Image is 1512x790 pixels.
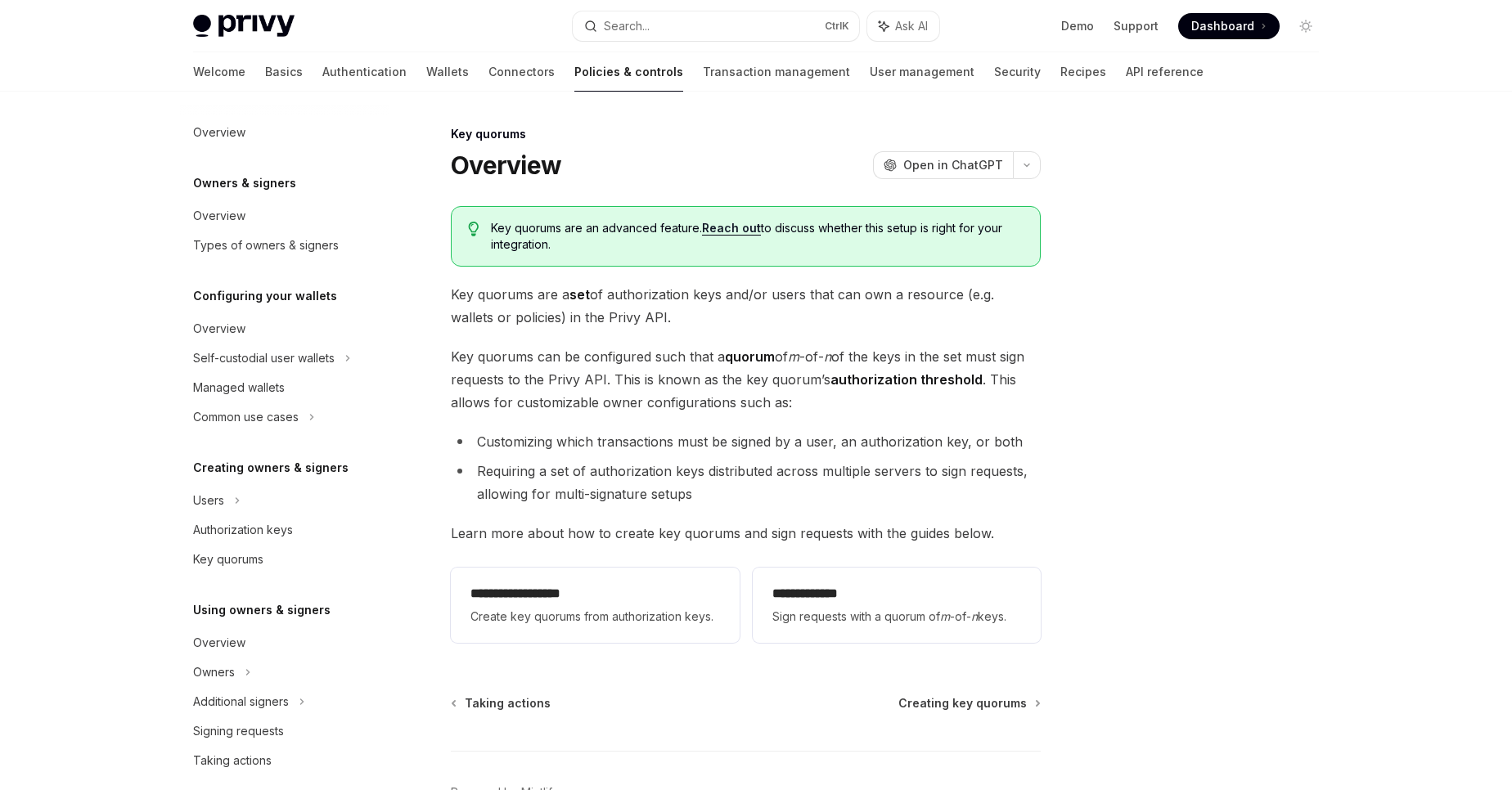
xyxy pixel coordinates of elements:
a: Welcome [193,52,245,92]
img: light logo [193,15,295,38]
span: Sign requests with a quorum of -of- keys. [772,607,1021,626]
a: Security [994,52,1041,92]
span: Dashboard [1191,18,1254,34]
div: Overview [193,319,245,339]
span: Ctrl K [825,20,849,33]
strong: authorization threshold [830,371,983,388]
div: Types of owners & signers [193,236,339,255]
h5: Using owners & signers [193,600,331,620]
a: Overview [180,118,389,147]
div: Additional signers [193,692,289,711]
a: Reach out [702,221,761,236]
button: Search...CtrlK [573,11,859,41]
div: Overview [193,123,245,142]
button: Ask AI [867,11,939,41]
a: Overview [180,201,389,231]
div: Key quorums [193,550,263,569]
div: Owners [193,662,235,682]
span: Open in ChatGPT [903,157,1003,173]
a: Managed wallets [180,373,389,402]
a: Creating key quorums [898,695,1039,711]
span: Creating key quorums [898,695,1027,711]
span: Key quorums can be configured such that a of -of- of the keys in the set must sign requests to th... [451,345,1041,414]
a: Taking actions [180,746,389,775]
a: Taking actions [452,695,551,711]
div: Overview [193,633,245,653]
div: Users [193,491,224,510]
a: Signing requests [180,716,389,746]
span: Create key quorums from authorization keys. [470,607,719,626]
em: n [971,609,978,623]
div: Authorization keys [193,520,293,540]
a: Wallets [426,52,469,92]
a: Support [1114,18,1159,34]
a: Key quorums [180,545,389,574]
div: Common use cases [193,407,299,427]
em: m [788,348,799,365]
button: Open in ChatGPT [873,151,1013,179]
a: Transaction management [703,52,850,92]
h5: Configuring your wallets [193,286,337,306]
h1: Overview [451,150,561,180]
li: Customizing which transactions must be signed by a user, an authorization key, or both [451,430,1041,453]
h5: Owners & signers [193,173,296,193]
strong: set [569,286,590,303]
div: Search... [604,16,650,36]
div: Signing requests [193,721,284,741]
a: Authentication [322,52,407,92]
span: Learn more about how to create key quorums and sign requests with the guides below. [451,522,1041,545]
a: Types of owners & signers [180,231,389,260]
a: Recipes [1060,52,1106,92]
div: Managed wallets [193,378,285,397]
a: Basics [265,52,303,92]
a: Connectors [488,52,555,92]
a: Dashboard [1178,13,1280,39]
a: Policies & controls [574,52,683,92]
a: Overview [180,314,389,343]
li: Requiring a set of authorization keys distributed across multiple servers to sign requests, allow... [451,460,1041,505]
em: n [824,348,831,365]
h5: Creating owners & signers [193,458,349,478]
span: Key quorums are an advanced feature. to discuss whether this setup is right for your integration. [491,220,1024,253]
a: Overview [180,628,389,658]
strong: quorum [725,348,775,365]
span: Ask AI [895,18,928,34]
span: Key quorums are a of authorization keys and/or users that can own a resource (e.g. wallets or pol... [451,283,1041,329]
em: m [940,609,950,623]
a: Authorization keys [180,515,389,545]
svg: Tip [468,222,479,236]
div: Key quorums [451,126,1041,142]
div: Overview [193,206,245,226]
a: Demo [1061,18,1094,34]
div: Self-custodial user wallets [193,348,335,368]
button: Toggle dark mode [1293,13,1319,39]
a: API reference [1126,52,1204,92]
div: Taking actions [193,751,272,770]
a: User management [870,52,974,92]
span: Taking actions [465,695,551,711]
